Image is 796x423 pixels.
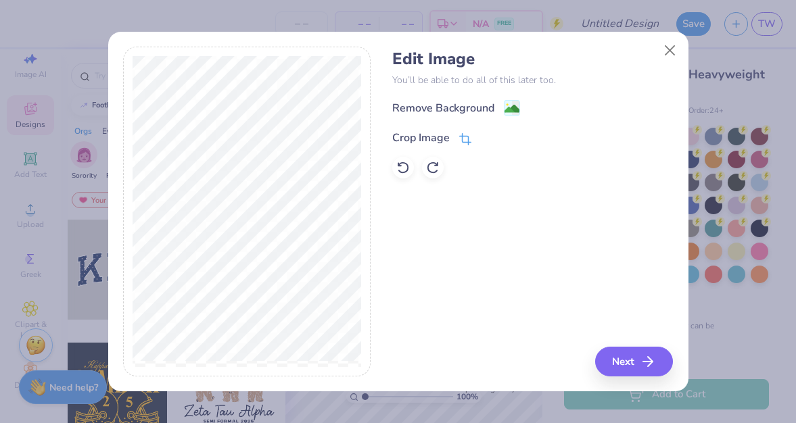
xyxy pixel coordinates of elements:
[392,100,494,116] div: Remove Background
[657,37,682,63] button: Close
[595,347,673,376] button: Next
[392,130,450,146] div: Crop Image
[392,73,673,87] p: You’ll be able to do all of this later too.
[392,49,673,69] h4: Edit Image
